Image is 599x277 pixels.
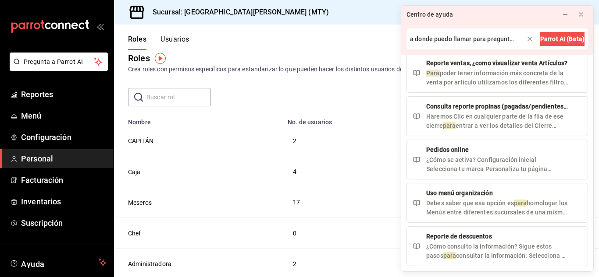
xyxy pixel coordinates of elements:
[128,52,150,65] div: Roles
[155,53,166,64] img: Tooltip marker
[146,7,329,18] h3: Sucursal: [GEOGRAPHIC_DATA][PERSON_NAME] (MTY)
[21,174,107,186] span: Facturación
[146,88,211,106] input: Buscar rol
[406,140,588,179] button: Pedidos online
[128,35,189,50] div: navigation tabs
[282,217,418,248] td: 0
[128,259,171,268] button: Administradora
[21,217,107,229] span: Suscripción
[282,187,418,217] td: 17
[128,229,141,238] button: Chef
[96,23,103,30] button: open_drawer_menu
[406,53,588,93] button: Reporte ventas, ¿como visualizar venta Artículos?
[114,113,282,126] th: Nombre
[406,10,453,19] div: Centro de ayuda
[10,53,108,71] button: Pregunta a Parrot AI
[426,59,567,68] div: Reporte ventas, ¿como visualizar venta Artículos?
[21,131,107,143] span: Configuración
[128,137,153,145] button: CAPITÁN
[128,168,141,176] button: Caja
[426,112,568,130] div: Haremos Clic en cualquier parte de la fila de ese cierre entrar a ver los detalles del Cierre con...
[282,126,418,156] td: 2
[128,198,152,207] button: Meseros
[128,65,585,74] div: Crea roles con permisos específicos para estandarizar lo que pueden hacer los distintos usuarios ...
[21,153,107,165] span: Personal
[540,32,585,46] button: Parrot AI (Beta)
[426,69,568,87] div: poder tener información más concreta de la venta por artículo utilizamos los diferentes filtros q...
[426,145,469,154] div: Pedidos online
[406,28,588,49] input: Escribe tu pregunta
[21,110,107,122] span: Menú
[443,252,456,259] mark: para
[282,156,418,187] td: 4
[21,88,107,100] span: Reportes
[128,35,146,50] button: Roles
[160,35,189,50] button: Usuarios
[426,189,493,198] div: Uso menú organización
[282,113,418,126] th: No. de usuarios
[426,199,568,217] div: Debes saber que esa opción es homologar los Menús entre diferentes sucursales de una misma organi...
[21,257,95,268] span: Ayuda
[24,57,94,67] span: Pregunta a Parrot AI
[406,96,588,136] button: Consulta reporte propinas (pagadas/pendientes pago)
[426,242,568,260] div: ¿Cómo consulto la información? Sigue estos pasos consultar la información: Selecciona el rango de...
[6,63,108,73] a: Pregunta a Parrot AI
[514,200,527,207] mark: para
[426,70,440,77] mark: Para
[426,232,492,241] div: Reporte de descuentos
[443,122,456,129] mark: para
[406,183,588,223] button: Uso menú organización
[426,102,568,111] div: Consulta reporte propinas (pagadas/pendientes pago)
[540,35,585,44] span: Parrot AI (Beta)
[426,155,568,174] div: ¿Cómo se activa? Configuración inicial Selecciona tu marca Personaliza tu página Configuración ge...
[406,226,588,266] button: Reporte de descuentos
[21,196,107,207] span: Inventarios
